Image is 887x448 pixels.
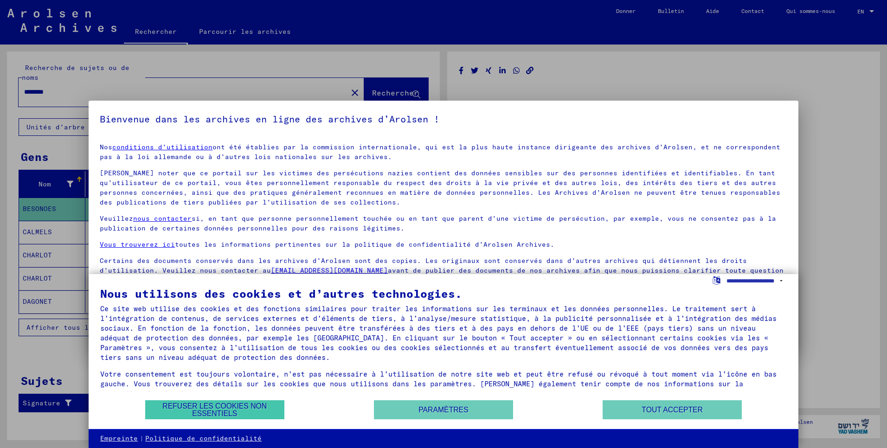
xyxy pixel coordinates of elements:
div: Ce site web utilise des cookies et des fonctions similaires pour traiter les informations sur les... [100,304,787,362]
button: Tout accepter [603,400,742,419]
a: Politique de confidentialité [145,434,262,443]
button: Paramètres [374,400,513,419]
a: nous contacter [133,214,192,223]
button: Refuser les cookies non essentiels [145,400,284,419]
a: Empreinte [100,434,138,443]
h5: Bienvenue dans les archives en ligne des archives d’Arolsen ! [100,112,787,127]
a: conditions d’utilisation [112,143,212,151]
a: [EMAIL_ADDRESS][DOMAIN_NAME] [271,266,388,275]
div: Votre consentement est toujours volontaire, n’est pas nécessaire à l’utilisation de notre site we... [100,369,787,398]
div: Nous utilisons des cookies et d’autres technologies. [100,288,787,299]
p: Nos ont été établies par la commission internationale, qui est la plus haute instance dirigeante ... [100,142,787,162]
p: toutes les informations pertinentes sur la politique de confidentialité d’Arolsen Archives. [100,240,787,250]
a: Vous trouverez ici [100,240,175,249]
p: Veuillez si, en tant que personne personnellement touchée ou en tant que parent d’une victime de ... [100,214,787,233]
p: Certains des documents conservés dans les archives d’Arolsen sont des copies. Les originaux sont ... [100,256,787,285]
p: [PERSON_NAME] noter que ce portail sur les victimes des persécutions nazies contient des données ... [100,168,787,207]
